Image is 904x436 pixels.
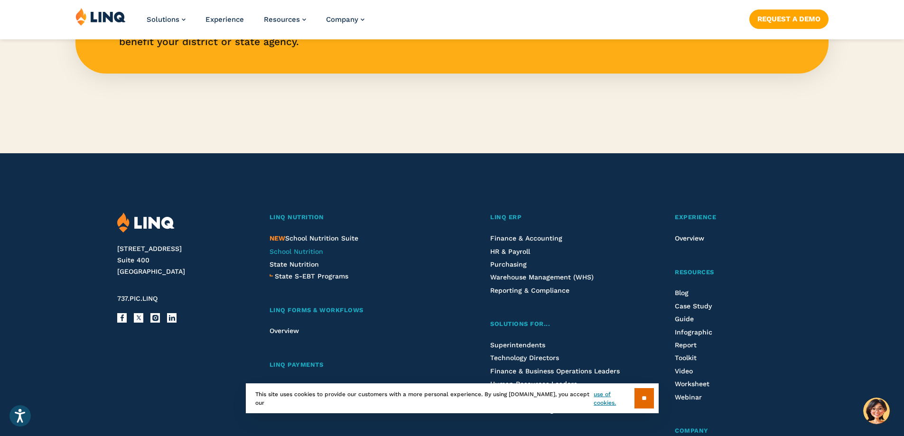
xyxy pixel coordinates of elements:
[117,213,175,233] img: LINQ | K‑12 Software
[490,341,545,349] a: Superintendents
[675,354,697,362] a: Toolkit
[270,248,323,255] a: School Nutrition
[117,295,158,302] span: 737.PIC.LINQ
[117,313,127,323] a: Facebook
[675,234,704,242] a: Overview
[270,213,441,223] a: LINQ Nutrition
[326,15,364,24] a: Company
[270,234,285,242] span: NEW
[594,390,634,407] a: use of cookies.
[490,248,530,255] a: HR & Payroll
[490,287,569,294] a: Reporting & Compliance
[275,271,348,281] a: State S-EBT Programs
[270,260,319,268] a: State Nutrition
[147,15,186,24] a: Solutions
[675,269,714,276] span: Resources
[675,213,786,223] a: Experience
[675,341,697,349] a: Report
[490,213,625,223] a: LINQ ERP
[490,354,559,362] a: Technology Directors
[270,360,441,370] a: LINQ Payments
[167,313,177,323] a: LinkedIn
[147,8,364,39] nav: Primary Navigation
[270,306,441,315] a: LINQ Forms & Workflows
[675,426,786,436] a: Company
[275,272,348,280] span: State S-EBT Programs
[270,234,358,242] span: School Nutrition Suite
[147,15,179,24] span: Solutions
[749,9,829,28] a: Request a Demo
[490,380,577,388] a: Human Resources Leaders
[264,15,306,24] a: Resources
[270,234,358,242] a: NEWSchool Nutrition Suite
[117,243,247,277] address: [STREET_ADDRESS] Suite 400 [GEOGRAPHIC_DATA]
[264,15,300,24] span: Resources
[75,8,126,26] img: LINQ | K‑12 Software
[490,367,620,375] a: Finance & Business Operations Leaders
[270,213,324,221] span: LINQ Nutrition
[270,306,363,314] span: LINQ Forms & Workflows
[675,213,716,221] span: Experience
[490,260,527,268] a: Purchasing
[490,213,522,221] span: LINQ ERP
[205,15,244,24] a: Experience
[675,393,702,401] a: Webinar
[675,427,708,434] span: Company
[270,361,324,368] span: LINQ Payments
[675,367,693,375] a: Video
[675,328,712,336] a: Infographic
[326,15,358,24] span: Company
[675,380,709,388] a: Worksheet
[863,398,890,424] button: Hello, have a question? Let’s chat.
[675,315,694,323] a: Guide
[270,382,299,390] a: Overview
[749,8,829,28] nav: Button Navigation
[675,302,712,310] a: Case Study
[270,327,299,334] a: Overview
[490,273,594,281] a: Warehouse Management (WHS)
[675,268,786,278] a: Resources
[675,289,689,297] a: Blog
[246,383,659,413] div: This site uses cookies to provide our customers with a more personal experience. By using [DOMAIN...
[490,234,562,242] a: Finance & Accounting
[150,313,160,323] a: Instagram
[134,313,143,323] a: X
